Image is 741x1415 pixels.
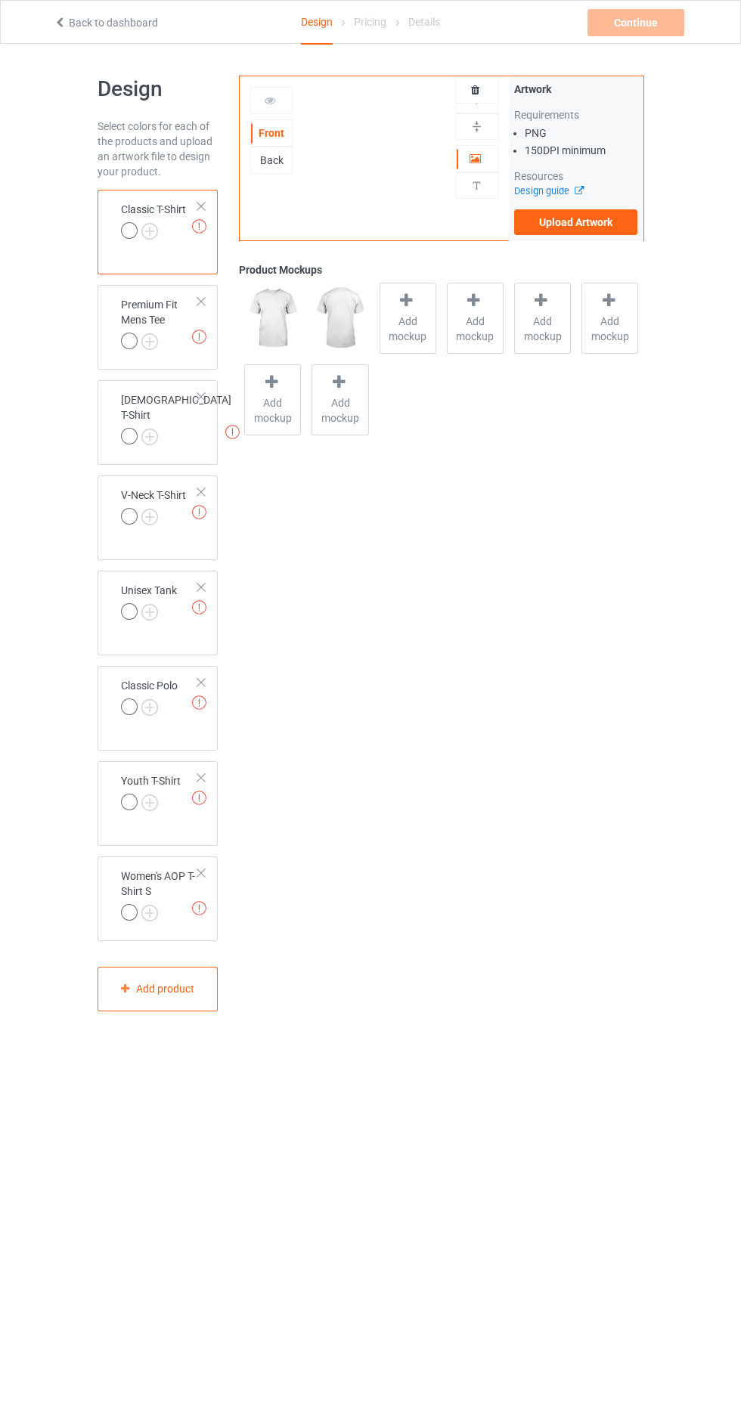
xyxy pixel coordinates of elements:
[54,17,158,29] a: Back to dashboard
[121,202,186,238] div: Classic T-Shirt
[192,901,206,915] img: exclamation icon
[251,125,292,141] div: Front
[514,283,571,354] div: Add mockup
[525,143,638,158] li: 150 DPI minimum
[98,967,219,1011] div: Add product
[251,153,292,168] div: Back
[448,314,503,344] span: Add mockup
[312,364,368,435] div: Add mockup
[581,283,638,354] div: Add mockup
[121,583,177,619] div: Unisex Tank
[192,600,206,615] img: exclamation icon
[141,794,158,811] img: svg+xml;base64,PD94bWwgdmVyc2lvbj0iMS4wIiBlbmNvZGluZz0iVVRGLTgiPz4KPHN2ZyB3aWR0aD0iMjJweCIgaGVpZ2...
[121,297,199,348] div: Premium Fit Mens Tee
[141,223,158,240] img: svg+xml;base64,PD94bWwgdmVyc2lvbj0iMS4wIiBlbmNvZGluZz0iVVRGLTgiPz4KPHN2ZyB3aWR0aD0iMjJweCIgaGVpZ2...
[312,395,367,426] span: Add mockup
[121,773,181,810] div: Youth T-Shirt
[192,219,206,234] img: exclamation icon
[514,82,638,97] div: Artwork
[98,475,219,560] div: V-Neck T-Shirt
[192,695,206,710] img: exclamation icon
[192,330,206,344] img: exclamation icon
[121,488,186,524] div: V-Neck T-Shirt
[244,364,301,435] div: Add mockup
[98,571,219,655] div: Unisex Tank
[225,425,240,439] img: exclamation icon
[515,314,570,344] span: Add mockup
[141,604,158,621] img: svg+xml;base64,PD94bWwgdmVyc2lvbj0iMS4wIiBlbmNvZGluZz0iVVRGLTgiPz4KPHN2ZyB3aWR0aD0iMjJweCIgaGVpZ2...
[447,283,504,354] div: Add mockup
[121,392,231,444] div: [DEMOGRAPHIC_DATA] T-Shirt
[121,678,178,714] div: Classic Polo
[192,505,206,519] img: exclamation icon
[98,380,219,465] div: [DEMOGRAPHIC_DATA] T-Shirt
[408,1,440,43] div: Details
[470,178,484,193] img: svg%3E%0A
[514,107,638,122] div: Requirements
[244,283,301,354] img: regular.jpg
[141,333,158,350] img: svg+xml;base64,PD94bWwgdmVyc2lvbj0iMS4wIiBlbmNvZGluZz0iVVRGLTgiPz4KPHN2ZyB3aWR0aD0iMjJweCIgaGVpZ2...
[141,509,158,525] img: svg+xml;base64,PD94bWwgdmVyc2lvbj0iMS4wIiBlbmNvZGluZz0iVVRGLTgiPz4KPHN2ZyB3aWR0aD0iMjJweCIgaGVpZ2...
[301,1,333,45] div: Design
[141,905,158,921] img: svg+xml;base64,PD94bWwgdmVyc2lvbj0iMS4wIiBlbmNvZGluZz0iVVRGLTgiPz4KPHN2ZyB3aWR0aD0iMjJweCIgaGVpZ2...
[514,209,638,235] label: Upload Artwork
[380,283,436,354] div: Add mockup
[98,856,219,941] div: Women's AOP T-Shirt S
[380,314,436,344] span: Add mockup
[245,395,300,426] span: Add mockup
[514,169,638,184] div: Resources
[141,699,158,716] img: svg+xml;base64,PD94bWwgdmVyc2lvbj0iMS4wIiBlbmNvZGluZz0iVVRGLTgiPz4KPHN2ZyB3aWR0aD0iMjJweCIgaGVpZ2...
[121,869,199,920] div: Women's AOP T-Shirt S
[192,791,206,805] img: exclamation icon
[514,185,583,197] a: Design guide
[239,262,643,277] div: Product Mockups
[98,666,219,751] div: Classic Polo
[354,1,386,43] div: Pricing
[98,190,219,274] div: Classic T-Shirt
[470,119,484,134] img: svg%3E%0A
[98,76,219,103] h1: Design
[98,761,219,846] div: Youth T-Shirt
[525,125,638,141] li: PNG
[98,119,219,179] div: Select colors for each of the products and upload an artwork file to design your product.
[141,429,158,445] img: svg+xml;base64,PD94bWwgdmVyc2lvbj0iMS4wIiBlbmNvZGluZz0iVVRGLTgiPz4KPHN2ZyB3aWR0aD0iMjJweCIgaGVpZ2...
[582,314,637,344] span: Add mockup
[312,283,368,354] img: regular.jpg
[98,285,219,370] div: Premium Fit Mens Tee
